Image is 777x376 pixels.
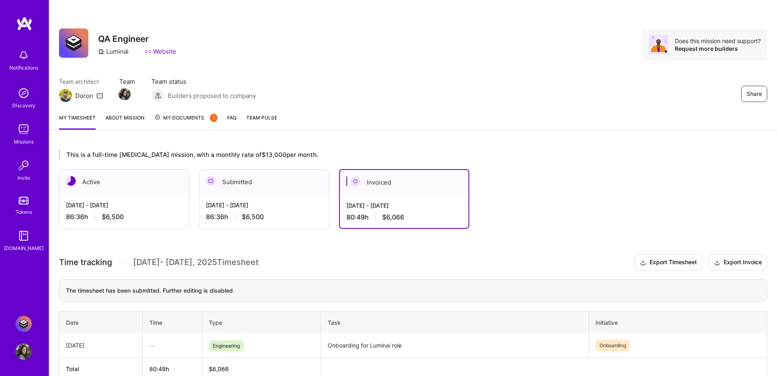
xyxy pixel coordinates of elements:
[59,311,143,333] th: Date
[142,311,202,333] th: Time
[202,311,321,333] th: Type
[149,341,195,350] div: —
[350,176,360,186] img: Invoiced
[98,48,105,55] i: icon CompanyGray
[635,254,702,271] button: Export Timesheet
[154,113,217,130] a: My Documents1
[246,115,277,121] span: Team Pulse
[59,77,103,86] span: Team architect
[199,170,329,194] div: Submitted
[206,201,322,209] div: [DATE] - [DATE]
[16,16,33,31] img: logo
[15,47,32,63] img: bell
[675,45,761,52] div: Request more builders
[12,101,35,110] div: Discovery
[210,114,217,122] div: 1
[9,63,38,72] div: Notifications
[714,259,720,267] i: icon Download
[340,170,468,195] div: Invoiced
[19,197,28,204] img: tokens
[98,34,176,44] h3: QA Engineer
[154,113,217,122] span: My Documents
[589,311,767,333] th: Initiative
[105,113,144,130] a: About Mission
[675,37,761,45] div: Does this mission need support?
[18,174,30,182] div: Invite
[75,91,93,100] div: Doron
[59,257,112,267] span: Time tracking
[14,137,34,146] div: Missions
[59,150,720,159] div: This is a full-time [MEDICAL_DATA] mission, with a monthly rate of $13,000 per month.
[13,316,34,332] a: Luminai: QA Engineer
[102,213,124,221] span: $6,500
[15,121,32,137] img: teamwork
[209,340,244,351] span: Engineering
[66,341,136,350] div: [DATE]
[133,257,258,267] span: [DATE] - [DATE] , 2025 Timesheet
[145,47,176,56] a: Website
[118,88,131,100] img: Team Member Avatar
[15,208,32,216] div: Tokens
[15,85,32,101] img: discovery
[66,213,182,221] div: 86:36 h
[168,91,256,100] span: Builders proposed to company
[15,343,32,360] img: User Avatar
[59,28,88,58] img: Company Logo
[151,77,256,86] span: Team status
[746,90,762,98] span: Share
[382,213,404,222] span: $6,066
[741,86,767,102] button: Share
[59,170,189,194] div: Active
[96,92,103,99] i: icon Mail
[15,157,32,174] img: Invite
[246,113,277,130] a: Team Pulse
[119,87,130,101] a: Team Member Avatar
[15,228,32,244] img: guide book
[227,113,236,130] a: FAQ
[206,176,216,186] img: Submitted
[321,311,589,333] th: Task
[346,201,462,210] div: [DATE] - [DATE]
[4,244,44,252] div: [DOMAIN_NAME]
[595,340,630,351] span: Onboarding
[59,279,767,302] div: The timesheet has been submitted. Further editing is disabled.
[709,254,767,271] button: Export Invoice
[13,343,34,360] a: User Avatar
[59,89,72,102] img: Team Architect
[15,316,32,332] img: Luminai: QA Engineer
[649,35,668,54] img: Avatar
[206,213,322,221] div: 86:36 h
[98,47,129,56] div: Luminai
[321,333,589,358] td: Onboarding for Luminai role
[66,201,182,209] div: [DATE] - [DATE]
[242,213,264,221] span: $6,500
[66,176,76,186] img: Active
[119,77,135,86] span: Team
[346,213,462,222] div: 80:49 h
[640,259,646,267] i: icon Download
[59,113,96,130] a: My timesheet
[151,89,164,102] img: Builders proposed to company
